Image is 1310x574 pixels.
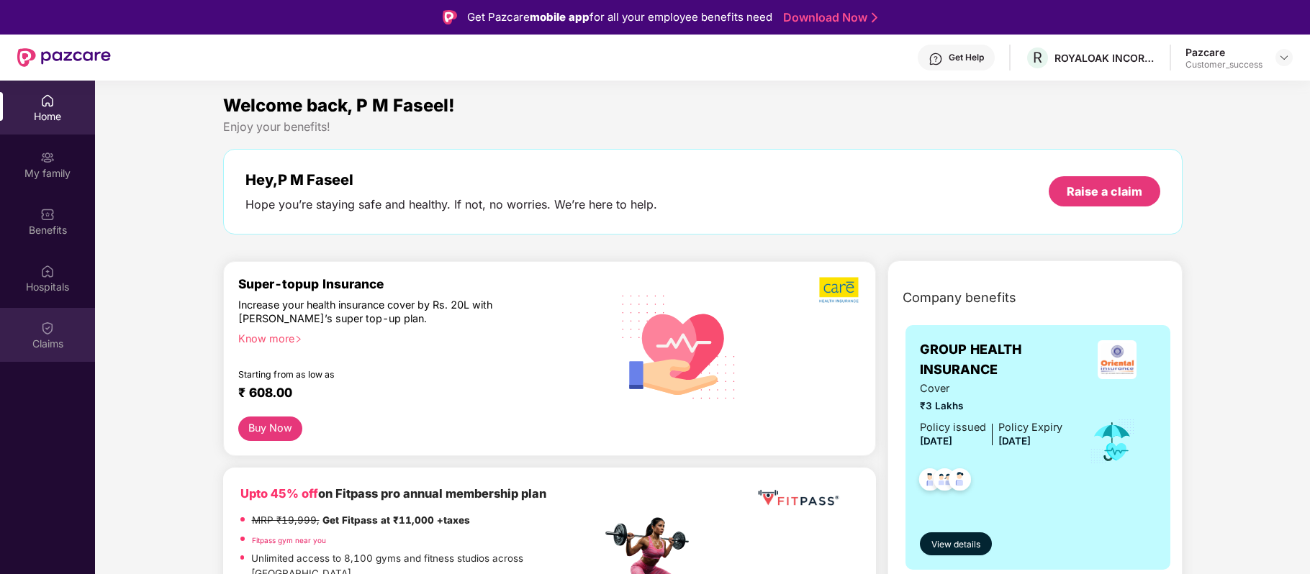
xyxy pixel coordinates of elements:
span: GROUP HEALTH INSURANCE [920,340,1080,381]
img: svg+xml;base64,PHN2ZyB4bWxucz0iaHR0cDovL3d3dy53My5vcmcvMjAwMC9zdmciIHdpZHRoPSI0OC45NDMiIGhlaWdodD... [942,464,977,499]
img: svg+xml;base64,PHN2ZyBpZD0iSGVscC0zMngzMiIgeG1sbnM9Imh0dHA6Ly93d3cudzMub3JnLzIwMDAvc3ZnIiB3aWR0aD... [929,52,943,66]
span: [DATE] [920,435,952,447]
img: insurerLogo [1098,340,1137,379]
div: Hope you’re staying safe and healthy. If not, no worries. We’re here to help. [245,197,657,212]
img: fppp.png [755,485,841,511]
button: Buy Now [238,416,303,441]
img: icon [1089,418,1136,465]
del: MRP ₹19,999, [252,514,320,526]
span: R [1033,49,1042,66]
span: View details [931,538,980,552]
div: Policy issued [920,419,986,436]
div: Customer_success [1185,59,1262,70]
div: Pazcare [1185,45,1262,59]
img: Logo [443,10,457,24]
a: Download Now [783,10,873,25]
span: Company benefits [903,288,1016,308]
div: Raise a claim [1067,183,1142,199]
span: Cover [920,381,1062,397]
button: View details [920,532,993,555]
img: svg+xml;base64,PHN2ZyBpZD0iSG9zcGl0YWxzIiB4bWxucz0iaHR0cDovL3d3dy53My5vcmcvMjAwMC9zdmciIHdpZHRoPS... [40,264,55,278]
img: New Pazcare Logo [17,48,111,67]
div: ROYALOAK INCORPORATION PRIVATE LIMITED [1054,51,1155,65]
strong: mobile app [530,10,589,24]
div: Know more [238,332,593,342]
img: svg+xml;base64,PHN2ZyB4bWxucz0iaHR0cDovL3d3dy53My5vcmcvMjAwMC9zdmciIHhtbG5zOnhsaW5rPSJodHRwOi8vd3... [610,276,748,416]
img: svg+xml;base64,PHN2ZyBpZD0iSG9tZSIgeG1sbnM9Imh0dHA6Ly93d3cudzMub3JnLzIwMDAvc3ZnIiB3aWR0aD0iMjAiIG... [40,94,55,108]
b: Upto 45% off [240,486,318,501]
div: Enjoy your benefits! [223,119,1183,135]
div: Get Pazcare for all your employee benefits need [467,9,772,26]
img: b5dec4f62d2307b9de63beb79f102df3.png [819,276,860,304]
img: svg+xml;base64,PHN2ZyB4bWxucz0iaHR0cDovL3d3dy53My5vcmcvMjAwMC9zdmciIHdpZHRoPSI0OC45NDMiIGhlaWdodD... [913,464,948,499]
span: [DATE] [998,435,1031,447]
img: svg+xml;base64,PHN2ZyB3aWR0aD0iMjAiIGhlaWdodD0iMjAiIHZpZXdCb3g9IjAgMCAyMCAyMCIgZmlsbD0ibm9uZSIgeG... [40,150,55,165]
a: Fitpass gym near you [252,536,326,545]
div: Get Help [949,52,984,63]
span: right [294,335,302,343]
img: svg+xml;base64,PHN2ZyB4bWxucz0iaHR0cDovL3d3dy53My5vcmcvMjAwMC9zdmciIHdpZHRoPSI0OC45MTUiIGhlaWdodD... [927,464,962,499]
div: Super-topup Insurance [238,276,602,291]
div: Starting from as low as [238,369,541,379]
img: Stroke [872,10,877,25]
strong: Get Fitpass at ₹11,000 +taxes [322,514,470,526]
img: svg+xml;base64,PHN2ZyBpZD0iQmVuZWZpdHMiIHhtbG5zPSJodHRwOi8vd3d3LnczLm9yZy8yMDAwL3N2ZyIgd2lkdGg9Ij... [40,207,55,222]
img: svg+xml;base64,PHN2ZyBpZD0iRHJvcGRvd24tMzJ4MzIiIHhtbG5zPSJodHRwOi8vd3d3LnczLm9yZy8yMDAwL3N2ZyIgd2... [1278,52,1290,63]
div: Hey, P M Faseel [245,171,657,188]
div: Increase your health insurance cover by Rs. 20L with [PERSON_NAME]’s super top-up plan. [238,298,539,325]
b: on Fitpass pro annual membership plan [240,486,546,501]
div: ₹ 608.00 [238,385,587,402]
img: svg+xml;base64,PHN2ZyBpZD0iQ2xhaW0iIHhtbG5zPSJodHRwOi8vd3d3LnczLm9yZy8yMDAwL3N2ZyIgd2lkdGg9IjIwIi... [40,321,55,335]
div: Policy Expiry [998,419,1062,436]
span: ₹3 Lakhs [920,398,1062,414]
span: Welcome back, P M Faseel! [223,95,455,116]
